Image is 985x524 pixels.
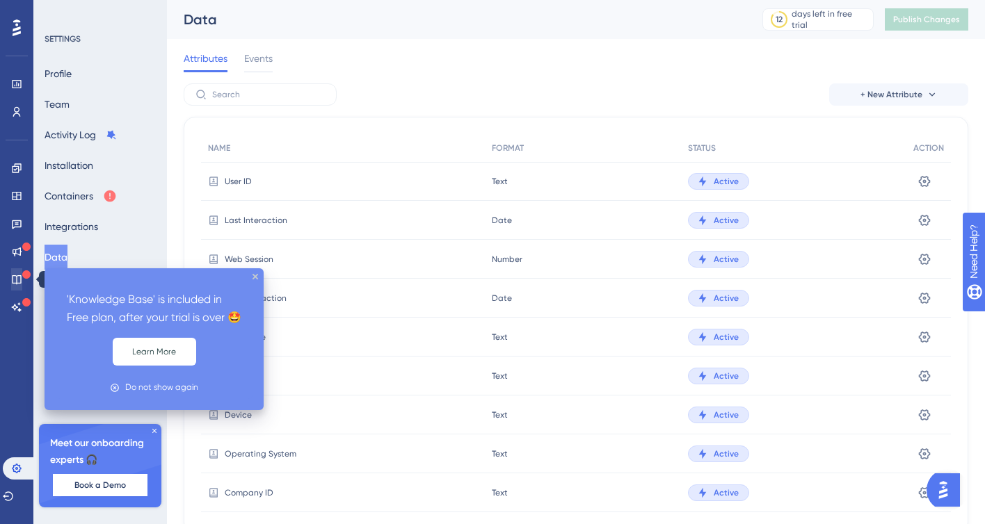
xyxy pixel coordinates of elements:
[45,183,117,208] button: Containers
[253,274,258,279] div: close tooltip
[492,370,508,382] span: Text
[184,10,728,29] div: Data
[125,381,198,394] div: Do not show again
[212,90,325,99] input: Search
[225,409,252,420] span: Device
[225,176,252,187] span: User ID
[492,215,512,226] span: Date
[244,50,273,67] span: Events
[225,254,273,265] span: Web Session
[184,50,227,67] span: Attributes
[714,487,739,498] span: Active
[50,435,150,468] span: Meet our onboarding experts 🎧
[927,469,968,511] iframe: UserGuiding AI Assistant Launcher
[45,33,157,44] div: SETTINGS
[792,8,869,31] div: days left in free trial
[714,448,739,459] span: Active
[53,474,147,496] button: Book a Demo
[913,142,944,154] span: ACTION
[714,176,739,187] span: Active
[45,214,98,239] button: Integrations
[492,331,508,343] span: Text
[776,14,783,25] div: 12
[714,254,739,265] span: Active
[45,245,67,270] button: Data
[45,92,70,117] button: Team
[492,142,524,154] span: FORMAT
[893,14,960,25] span: Publish Changes
[688,142,716,154] span: STATUS
[829,83,968,106] button: + New Attribute
[45,153,93,178] button: Installation
[492,448,508,459] span: Text
[714,293,739,304] span: Active
[33,3,87,20] span: Need Help?
[860,89,922,100] span: + New Attribute
[714,370,739,382] span: Active
[225,487,273,498] span: Company ID
[492,254,522,265] span: Number
[492,176,508,187] span: Text
[45,61,72,86] button: Profile
[45,122,117,147] button: Activity Log
[208,142,230,154] span: NAME
[225,215,287,226] span: Last Interaction
[714,331,739,343] span: Active
[113,338,196,366] button: Learn More
[225,448,296,459] span: Operating System
[492,409,508,420] span: Text
[67,290,241,327] p: 'Knowledge Base' is included in Free plan, after your trial is over 🤩
[492,293,512,304] span: Date
[885,8,968,31] button: Publish Changes
[492,487,508,498] span: Text
[714,409,739,420] span: Active
[74,480,126,491] span: Book a Demo
[714,215,739,226] span: Active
